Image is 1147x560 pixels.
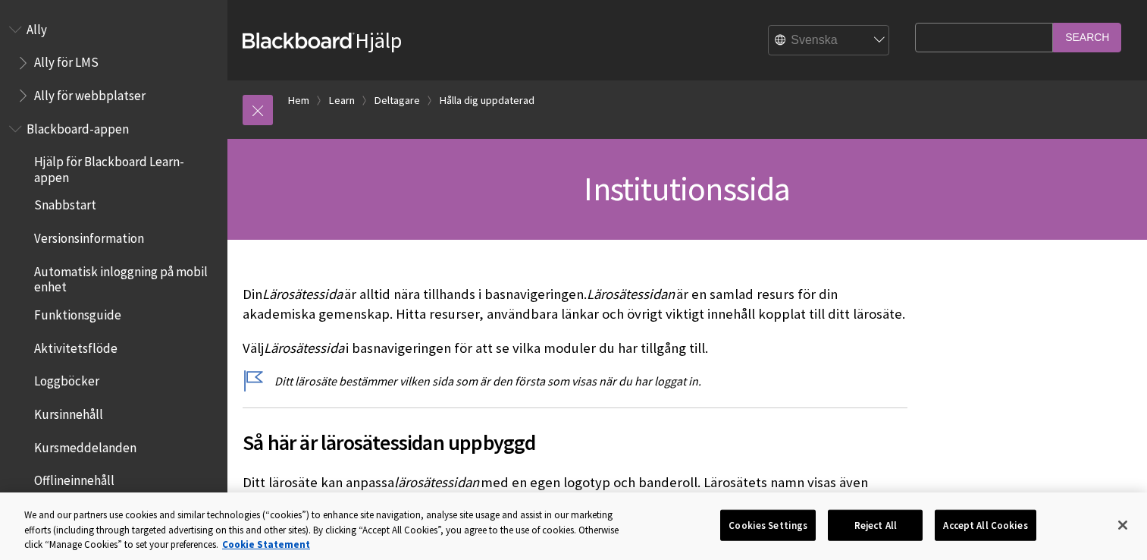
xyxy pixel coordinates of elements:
[34,149,217,185] span: Hjälp för Blackboard Learn-appen
[374,91,420,110] a: Deltagare
[1106,508,1139,542] button: Close
[584,168,790,209] span: Institutionssida
[720,509,816,541] button: Cookies Settings
[587,285,675,303] span: Lärosätessidan
[828,509,923,541] button: Reject All
[9,17,218,109] nav: Book outline for Anthology Ally Help
[34,193,96,213] span: Snabbstart
[262,285,343,303] span: Lärosätessida
[243,27,402,54] a: BlackboardHjälp
[34,369,99,389] span: Loggböcker
[34,225,144,246] span: Versionsinformation
[34,401,103,422] span: Kursinnehåll
[440,91,534,110] a: Hålla dig uppdaterad
[27,17,47,37] span: Ally
[264,339,344,357] span: Lärosätessida
[243,33,355,49] strong: Blackboard
[34,83,146,103] span: Ally för webbplatser
[24,508,631,552] div: We and our partners use cookies and similar technologies (“cookies”) to enhance site navigation, ...
[243,338,907,358] p: Välj i basnavigeringen för att se vilka moduler du har tillgång till.
[34,335,118,356] span: Aktivitetsflöde
[34,302,121,322] span: Funktionsguide
[1053,23,1121,52] input: Search
[935,509,1036,541] button: Accept All Cookies
[243,373,907,389] p: Ditt lärosäte bestämmer vilken sida som är den första som visas när du har loggat in.
[243,285,907,324] p: Din är alltid nära tillhands i basnavigeringen. är en samlad resurs för din akademiska gemenskap....
[394,473,479,491] span: lärosätessidan
[288,91,309,110] a: Hem
[34,259,217,294] span: Automatisk inloggning på mobil enhet
[34,435,136,455] span: Kursmeddelanden
[243,407,907,458] h2: Så här är lärosätessidan uppbyggd
[34,50,99,71] span: Ally för LMS
[222,538,310,551] a: More information about your privacy, opens in a new tab
[34,467,114,488] span: Offlineinnehåll
[27,116,129,137] span: Blackboard-appen
[769,26,890,56] select: Site Language Selector
[329,91,355,110] a: Learn
[243,473,907,512] p: Ditt lärosäte kan anpassa med en egen logotyp och banderoll. Lärosätets namn visas även överst på...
